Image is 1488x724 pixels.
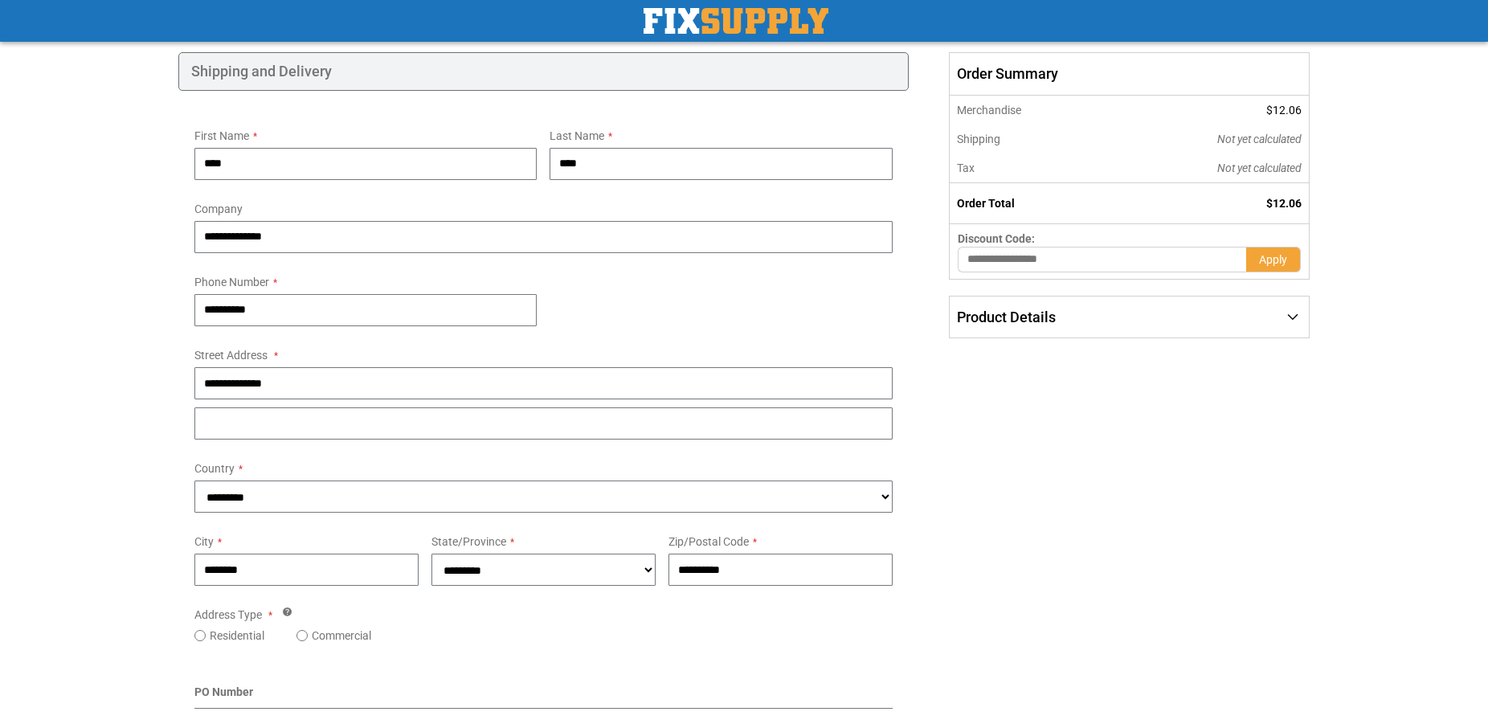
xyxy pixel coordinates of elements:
th: Tax [949,153,1109,183]
label: Commercial [312,628,371,644]
span: First Name [194,129,249,142]
label: Residential [210,628,264,644]
strong: Order Total [957,197,1015,210]
a: store logo [644,8,828,34]
div: Shipping and Delivery [178,52,909,91]
span: Shipping [957,133,1000,145]
th: Merchandise [949,96,1109,125]
span: Product Details [957,309,1056,325]
span: Phone Number [194,276,269,288]
span: Zip/Postal Code [668,535,749,548]
span: Discount Code: [958,232,1035,245]
span: $12.06 [1266,197,1302,210]
div: PO Number [194,684,893,709]
span: Address Type [194,608,262,621]
span: Street Address [194,349,268,362]
span: $12.06 [1266,104,1302,117]
span: Company [194,202,243,215]
span: State/Province [431,535,506,548]
span: Order Summary [949,52,1310,96]
span: City [194,535,214,548]
span: Not yet calculated [1217,162,1302,174]
span: Country [194,462,235,475]
img: Fix Industrial Supply [644,8,828,34]
span: Apply [1259,253,1287,266]
button: Apply [1246,247,1301,272]
span: Not yet calculated [1217,133,1302,145]
span: Last Name [550,129,604,142]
